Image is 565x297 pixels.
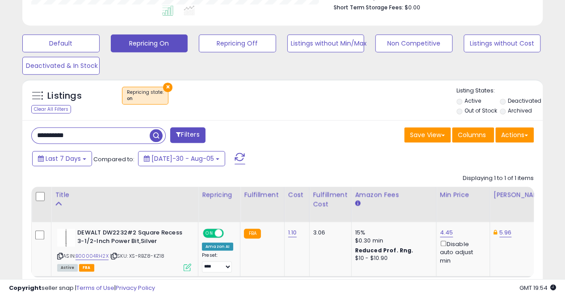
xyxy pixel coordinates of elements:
[499,228,512,237] a: 5.96
[32,151,92,166] button: Last 7 Days
[375,34,452,52] button: Non Competitive
[519,284,556,292] span: 2025-08-13 19:54 GMT
[9,284,155,293] div: seller snap | |
[355,200,360,208] small: Amazon Fees.
[458,130,486,139] span: Columns
[508,97,541,105] label: Deactivated
[55,190,194,200] div: Title
[288,190,306,200] div: Cost
[202,252,233,272] div: Preset:
[77,229,186,247] b: DEWALT DW2232#2 Square Recess 3-1/2-Inch Power Bit,Silver
[76,284,114,292] a: Terms of Use
[22,57,100,75] button: Deactivated & In Stock
[199,34,276,52] button: Repricing Off
[508,107,532,114] label: Archived
[170,127,205,143] button: Filters
[494,190,547,200] div: [PERSON_NAME]
[163,83,172,92] button: ×
[202,190,236,200] div: Repricing
[452,127,494,142] button: Columns
[57,229,191,270] div: ASIN:
[288,228,297,237] a: 1.10
[111,34,188,52] button: Repricing On
[313,190,347,209] div: Fulfillment Cost
[440,190,486,200] div: Min Price
[355,255,429,262] div: $10 - $10.90
[46,154,81,163] span: Last 7 Days
[244,190,280,200] div: Fulfillment
[440,239,483,265] div: Disable auto adjust min
[313,229,344,237] div: 3.06
[456,87,543,95] p: Listing States:
[116,284,155,292] a: Privacy Policy
[202,243,233,251] div: Amazon AI
[75,252,109,260] a: B00004RH2X
[93,155,134,163] span: Compared to:
[204,230,215,237] span: ON
[9,284,42,292] strong: Copyright
[464,34,541,52] button: Listings without Cost
[463,174,534,183] div: Displaying 1 to 1 of 1 items
[244,229,260,238] small: FBA
[287,34,364,52] button: Listings without Min/Max
[57,264,78,272] span: All listings currently available for purchase on Amazon
[440,228,453,237] a: 4.45
[151,154,214,163] span: [DATE]-30 - Aug-05
[355,247,414,254] b: Reduced Prof. Rng.
[355,229,429,237] div: 15%
[355,190,432,200] div: Amazon Fees
[110,252,164,259] span: | SKU: XS-RBZ8-KZ18
[404,127,451,142] button: Save View
[138,151,225,166] button: [DATE]-30 - Aug-05
[127,96,163,102] div: on
[22,34,100,52] button: Default
[79,264,94,272] span: FBA
[405,3,420,12] span: $0.00
[47,90,82,102] h5: Listings
[495,127,534,142] button: Actions
[57,229,75,247] img: 31GsYgPAVIL._SL40_.jpg
[31,105,71,113] div: Clear All Filters
[334,4,403,11] b: Short Term Storage Fees:
[464,107,497,114] label: Out of Stock
[355,237,429,245] div: $0.30 min
[127,89,163,102] span: Repricing state :
[464,97,481,105] label: Active
[222,230,237,237] span: OFF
